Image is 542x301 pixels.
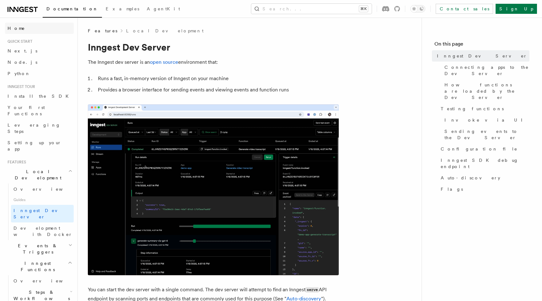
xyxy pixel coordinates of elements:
[442,62,529,79] a: Connecting apps to the Dev Server
[11,205,74,222] a: Inngest Dev Server
[8,123,61,134] span: Leveraging Steps
[5,160,26,165] span: Features
[88,104,339,275] img: Dev Server Demo
[5,168,68,181] span: Local Development
[444,82,529,101] span: How functions are loaded by the Dev Server
[88,58,339,67] p: The Inngest dev server is an environment that:
[5,102,74,119] a: Your first Functions
[5,39,32,44] span: Quick start
[96,74,339,83] li: Runs a fast, in-memory version of Inngest on your machine
[496,4,537,14] a: Sign Up
[143,2,184,17] a: AgentKit
[438,183,529,195] a: Flags
[5,258,74,275] button: Inngest Functions
[306,287,319,293] code: serve
[5,84,35,89] span: Inngest tour
[442,126,529,143] a: Sending events to the Dev Server
[5,119,74,137] a: Leveraging Steps
[438,103,529,114] a: Testing functions
[251,4,372,14] button: Search...⌘K
[434,40,529,50] h4: On this page
[8,48,37,53] span: Next.js
[434,50,529,62] a: Inngest Dev Server
[13,187,78,192] span: Overview
[438,172,529,183] a: Auto-discovery
[46,6,98,11] span: Documentation
[438,143,529,155] a: Configuration file
[441,157,529,170] span: Inngest SDK debug endpoint
[5,68,74,79] a: Python
[8,140,61,151] span: Setting up your app
[126,28,204,34] a: Local Development
[13,208,67,219] span: Inngest Dev Server
[359,6,368,12] kbd: ⌘K
[5,23,74,34] a: Home
[5,240,74,258] button: Events & Triggers
[5,90,74,102] a: Install the SDK
[438,155,529,172] a: Inngest SDK debug endpoint
[13,278,78,283] span: Overview
[436,4,493,14] a: Contact sales
[102,2,143,17] a: Examples
[88,28,117,34] span: Features
[442,114,529,126] a: Invoke via UI
[441,106,504,112] span: Testing functions
[5,183,74,240] div: Local Development
[8,25,25,31] span: Home
[444,64,529,77] span: Connecting apps to the Dev Server
[88,41,339,53] h1: Inngest Dev Server
[5,137,74,155] a: Setting up your app
[11,183,74,195] a: Overview
[437,53,527,59] span: Inngest Dev Server
[13,226,72,237] span: Development with Docker
[106,6,139,11] span: Examples
[442,79,529,103] a: How functions are loaded by the Dev Server
[441,186,463,192] span: Flags
[410,5,425,13] button: Toggle dark mode
[150,59,178,65] a: open source
[11,275,74,287] a: Overview
[5,45,74,57] a: Next.js
[5,57,74,68] a: Node.js
[96,85,339,94] li: Provides a browser interface for sending events and viewing events and function runs
[43,2,102,18] a: Documentation
[5,243,68,255] span: Events & Triggers
[8,71,30,76] span: Python
[147,6,180,11] span: AgentKit
[11,222,74,240] a: Development with Docker
[444,117,528,123] span: Invoke via UI
[5,260,68,273] span: Inngest Functions
[11,195,74,205] span: Guides
[8,105,45,116] span: Your first Functions
[8,94,72,99] span: Install the SDK
[441,146,518,152] span: Configuration file
[441,175,500,181] span: Auto-discovery
[444,128,529,141] span: Sending events to the Dev Server
[5,166,74,183] button: Local Development
[8,60,37,65] span: Node.js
